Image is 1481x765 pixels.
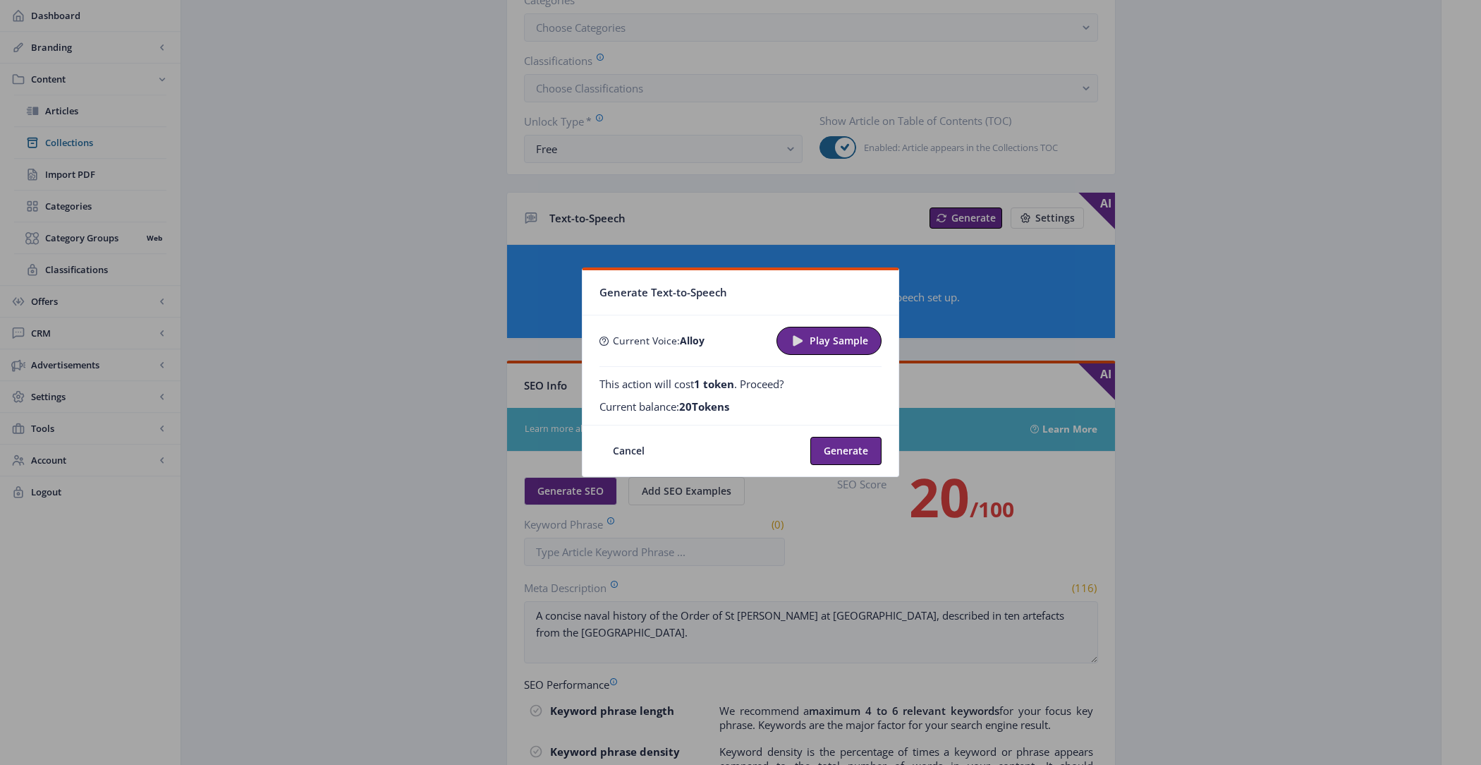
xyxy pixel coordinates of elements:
b: alloy [680,334,705,347]
span: This action will cost . Proceed? [599,377,784,391]
button: Cancel [599,437,658,465]
button: Generate [810,437,882,465]
span: Current balance: [599,399,692,414]
span: Generate Text-to-Speech [599,282,727,303]
span: Play Sample [810,335,868,347]
b: 20 [679,399,692,414]
b: 1 token [694,377,734,391]
button: Play Sample [776,327,882,355]
span: Current Voice: [613,334,705,347]
b: Tokens [692,399,729,414]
